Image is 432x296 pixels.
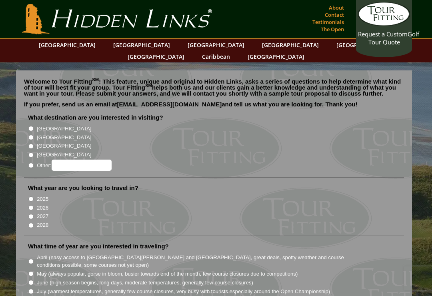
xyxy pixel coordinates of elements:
label: What time of year are you interested in traveling? [28,242,169,250]
sup: SM [92,77,99,82]
a: [GEOGRAPHIC_DATA] [184,39,248,51]
a: Contact [323,9,346,20]
a: [GEOGRAPHIC_DATA] [244,51,308,62]
label: What year are you looking to travel in? [28,184,138,192]
label: What destination are you interested in visiting? [28,114,163,122]
label: July (warmest temperatures, generally few course closures, very busy with tourists especially aro... [37,288,330,296]
sup: SM [145,83,152,88]
label: [GEOGRAPHIC_DATA] [37,134,91,142]
label: 2025 [37,195,48,203]
span: Request a Custom [358,30,408,38]
label: May (always popular, gorse in bloom, busier towards end of the month, few course closures due to ... [37,270,298,278]
label: [GEOGRAPHIC_DATA] [37,142,91,150]
label: Other: [37,160,111,171]
p: Welcome to Tour Fitting ! This feature, unique and original to Hidden Links, asks a series of que... [24,78,404,96]
a: Testimonials [310,16,346,28]
a: [GEOGRAPHIC_DATA] [124,51,188,62]
a: [EMAIL_ADDRESS][DOMAIN_NAME] [117,101,222,108]
a: The Open [319,24,346,35]
a: [GEOGRAPHIC_DATA] [332,39,397,51]
a: About [327,2,346,13]
label: 2028 [37,221,48,229]
a: Caribbean [198,51,234,62]
a: [GEOGRAPHIC_DATA] [109,39,174,51]
label: June (high season begins, long days, moderate temperatures, generally few course closures) [37,279,253,287]
input: Other: [52,160,112,171]
a: Request a CustomGolf Tour Quote [358,2,410,46]
label: April (easy access to [GEOGRAPHIC_DATA][PERSON_NAME] and [GEOGRAPHIC_DATA], great deals, spotty w... [37,254,358,269]
label: [GEOGRAPHIC_DATA] [37,125,91,133]
label: 2026 [37,204,48,212]
label: [GEOGRAPHIC_DATA] [37,151,91,159]
label: 2027 [37,212,48,220]
a: [GEOGRAPHIC_DATA] [35,39,100,51]
a: [GEOGRAPHIC_DATA] [258,39,323,51]
p: If you prefer, send us an email at and tell us what you are looking for. Thank you! [24,101,404,113]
